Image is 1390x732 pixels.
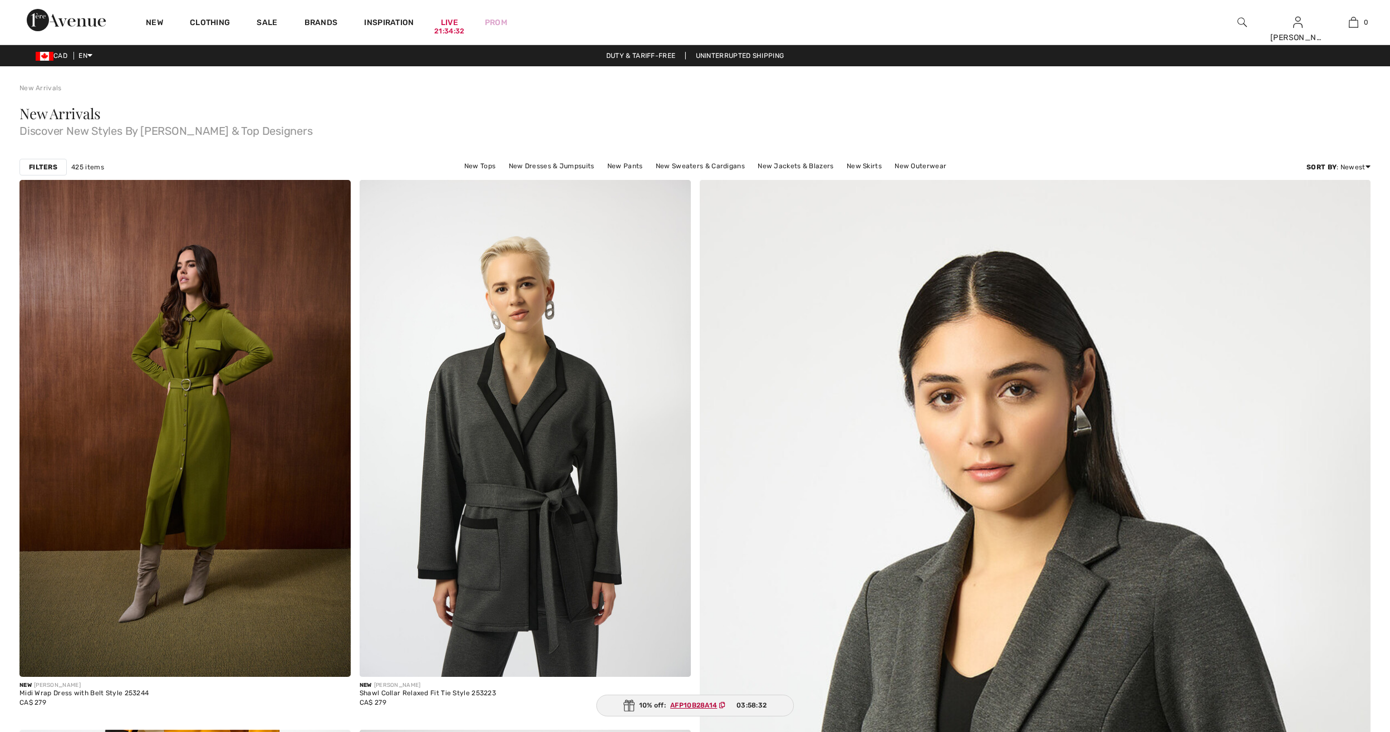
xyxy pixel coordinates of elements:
[304,18,338,30] a: Brands
[752,159,839,173] a: New Jackets & Blazers
[1293,17,1303,27] a: Sign In
[190,18,230,30] a: Clothing
[1326,16,1381,29] a: 0
[364,18,414,30] span: Inspiration
[19,180,351,677] img: Midi Wrap Dress with Belt Style 253244. Artichoke
[459,159,501,173] a: New Tops
[19,121,1371,136] span: Discover New Styles By [PERSON_NAME] & Top Designers
[670,701,717,709] ins: AFP10B28A14
[1364,17,1368,27] span: 0
[360,699,386,706] span: CA$ 279
[360,690,496,697] div: Shawl Collar Relaxed Fit Tie Style 253223
[736,700,767,710] span: 03:58:32
[485,17,507,28] a: Prom
[146,18,163,30] a: New
[78,52,92,60] span: EN
[1237,16,1247,29] img: search the website
[1270,32,1325,43] div: [PERSON_NAME]
[650,159,750,173] a: New Sweaters & Cardigans
[19,682,32,689] span: New
[360,682,372,689] span: New
[889,159,952,173] a: New Outerwear
[841,159,887,173] a: New Skirts
[19,84,62,92] a: New Arrivals
[36,52,53,61] img: Canadian Dollar
[596,695,794,716] div: 10% off:
[27,9,106,31] img: 1ère Avenue
[360,180,691,677] img: Shawl Collar Relaxed Fit Tie Style 253223. Grey melange/black
[360,681,496,690] div: [PERSON_NAME]
[441,17,458,28] a: Live21:34:32
[623,700,635,711] img: Gift.svg
[503,159,600,173] a: New Dresses & Jumpsuits
[19,699,46,706] span: CA$ 279
[602,159,649,173] a: New Pants
[1349,16,1358,29] img: My Bag
[19,681,149,690] div: [PERSON_NAME]
[1293,16,1303,29] img: My Info
[71,162,104,172] span: 425 items
[19,104,100,123] span: New Arrivals
[36,52,72,60] span: CAD
[29,162,57,172] strong: Filters
[1306,162,1371,172] div: : Newest
[19,690,149,697] div: Midi Wrap Dress with Belt Style 253244
[257,18,277,30] a: Sale
[434,26,464,37] div: 21:34:32
[1306,163,1337,171] strong: Sort By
